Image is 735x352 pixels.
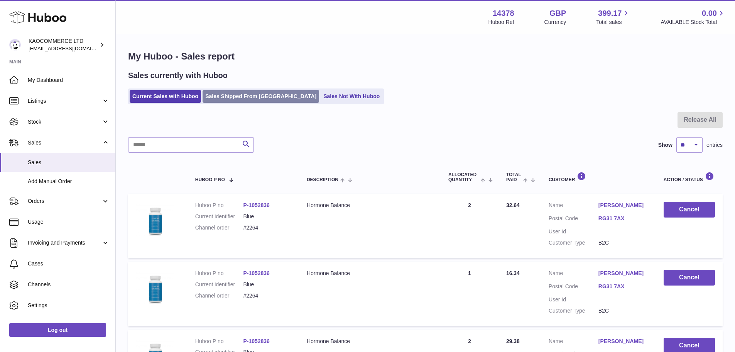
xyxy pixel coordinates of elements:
span: Description [307,177,338,182]
span: My Dashboard [28,77,110,84]
span: Total sales [596,19,630,26]
a: 0.00 AVAILABLE Stock Total [661,8,726,26]
dt: User Id [549,296,598,303]
a: Current Sales with Huboo [130,90,201,103]
div: Huboo Ref [488,19,514,26]
span: 29.38 [506,338,520,344]
span: 32.64 [506,202,520,208]
a: RG31 7AX [598,215,648,222]
span: Stock [28,118,101,126]
span: ALLOCATED Quantity [448,172,479,182]
a: P-1052836 [243,338,270,344]
a: [PERSON_NAME] [598,270,648,277]
h2: Sales currently with Huboo [128,70,228,81]
div: Currency [544,19,566,26]
label: Show [658,141,672,149]
div: KAOCOMMERCE LTD [29,37,98,52]
a: Sales Not With Huboo [321,90,382,103]
dt: Channel order [195,224,243,231]
dt: Customer Type [549,307,598,315]
img: 1753264085.png [136,270,174,308]
dt: Postal Code [549,283,598,292]
span: Usage [28,218,110,226]
dd: #2264 [243,292,291,299]
button: Cancel [664,270,715,286]
button: Cancel [664,202,715,218]
div: Customer [549,172,648,182]
span: AVAILABLE Stock Total [661,19,726,26]
dt: User Id [549,228,598,235]
span: [EMAIL_ADDRESS][DOMAIN_NAME] [29,45,113,51]
a: RG31 7AX [598,283,648,290]
dt: Name [549,270,598,279]
dt: Huboo P no [195,338,243,345]
strong: 14378 [493,8,514,19]
dt: Huboo P no [195,270,243,277]
span: Total paid [506,172,521,182]
div: Hormone Balance [307,202,433,209]
span: 16.34 [506,270,520,276]
div: Hormone Balance [307,338,433,345]
span: Cases [28,260,110,267]
a: [PERSON_NAME] [598,338,648,345]
dd: Blue [243,281,291,288]
span: Channels [28,281,110,288]
td: 1 [441,262,498,326]
a: Sales Shipped From [GEOGRAPHIC_DATA] [203,90,319,103]
img: internalAdmin-14378@internal.huboo.com [9,39,21,51]
span: Sales [28,139,101,146]
span: Huboo P no [195,177,225,182]
span: Sales [28,159,110,166]
span: Add Manual Order [28,178,110,185]
div: Hormone Balance [307,270,433,277]
h1: My Huboo - Sales report [128,50,723,63]
a: [PERSON_NAME] [598,202,648,209]
span: Listings [28,97,101,105]
a: P-1052836 [243,270,270,276]
dt: Customer Type [549,239,598,247]
a: Log out [9,323,106,337]
dd: B2C [598,239,648,247]
span: 0.00 [702,8,717,19]
dd: #2264 [243,224,291,231]
dt: Huboo P no [195,202,243,209]
div: Action / Status [664,172,715,182]
img: 1753264085.png [136,202,174,240]
a: 399.17 Total sales [596,8,630,26]
dt: Postal Code [549,215,598,224]
td: 2 [441,194,498,258]
dd: Blue [243,213,291,220]
dt: Channel order [195,292,243,299]
span: 399.17 [598,8,622,19]
span: Invoicing and Payments [28,239,101,247]
dt: Name [549,202,598,211]
span: Orders [28,197,101,205]
a: P-1052836 [243,202,270,208]
dt: Current identifier [195,213,243,220]
span: Settings [28,302,110,309]
dt: Name [549,338,598,347]
dt: Current identifier [195,281,243,288]
strong: GBP [549,8,566,19]
dd: B2C [598,307,648,315]
span: entries [706,141,723,149]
